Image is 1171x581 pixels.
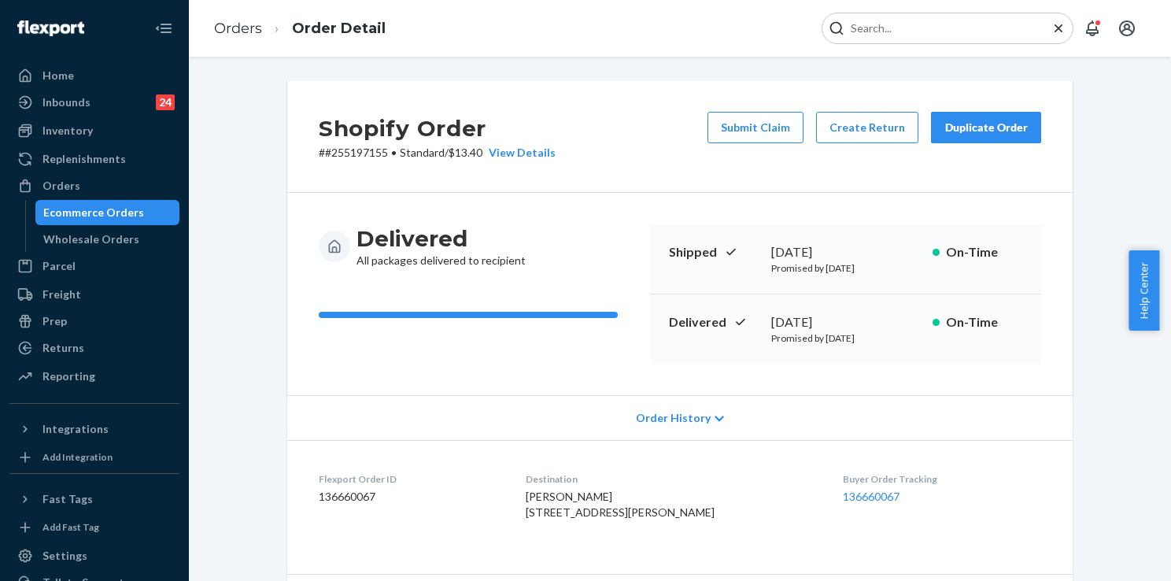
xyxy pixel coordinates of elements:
a: Replenishments [9,146,179,172]
dd: 136660067 [319,489,501,505]
button: Close Search [1051,20,1066,37]
a: Orders [9,173,179,198]
input: Search Input [844,20,1038,36]
img: Flexport logo [17,20,84,36]
a: Settings [9,543,179,568]
button: Open notifications [1077,13,1108,44]
a: Order Detail [292,20,386,37]
div: Wholesale Orders [43,231,139,247]
p: Delivered [669,313,759,331]
a: Add Fast Tag [9,518,179,537]
div: Add Fast Tag [42,520,99,534]
button: Open account menu [1111,13,1143,44]
div: Inbounds [42,94,91,110]
a: Ecommerce Orders [35,200,180,225]
p: Promised by [DATE] [771,261,920,275]
p: Shipped [669,243,759,261]
button: Fast Tags [9,487,179,512]
div: Reporting [42,368,95,384]
div: Orders [42,178,80,194]
button: Integrations [9,416,179,442]
div: Add Integration [42,450,113,464]
span: Standard [400,146,445,159]
div: Settings [42,548,87,564]
div: Parcel [42,258,76,274]
a: Orders [214,20,262,37]
a: Home [9,63,179,88]
div: Ecommerce Orders [43,205,144,220]
h2: Shopify Order [319,112,556,145]
dt: Buyer Order Tracking [843,472,1041,486]
a: Parcel [9,253,179,279]
button: Help Center [1129,250,1159,331]
span: [PERSON_NAME] [STREET_ADDRESS][PERSON_NAME] [526,490,715,519]
div: Prep [42,313,67,329]
a: Returns [9,335,179,361]
a: 136660067 [843,490,899,503]
div: Fast Tags [42,491,93,507]
button: Close Navigation [148,13,179,44]
div: Integrations [42,421,109,437]
button: Create Return [816,112,918,143]
svg: Search Icon [829,20,844,36]
p: On-Time [946,313,1022,331]
div: Inventory [42,123,93,139]
div: Home [42,68,74,83]
a: Inbounds24 [9,90,179,115]
div: Freight [42,287,81,302]
dt: Flexport Order ID [319,472,501,486]
iframe: Opens a widget where you can chat to one of our agents [1071,534,1155,573]
button: View Details [482,145,556,161]
div: [DATE] [771,313,920,331]
div: Replenishments [42,151,126,167]
a: Inventory [9,118,179,143]
div: Duplicate Order [944,120,1028,135]
p: Promised by [DATE] [771,331,920,345]
span: Order History [636,410,711,426]
div: 24 [156,94,175,110]
button: Duplicate Order [931,112,1041,143]
a: Prep [9,309,179,334]
div: [DATE] [771,243,920,261]
p: # #255197155 / $13.40 [319,145,556,161]
h3: Delivered [356,224,526,253]
span: • [391,146,397,159]
dt: Destination [526,472,818,486]
ol: breadcrumbs [201,6,398,52]
div: All packages delivered to recipient [356,224,526,268]
button: Submit Claim [707,112,803,143]
a: Reporting [9,364,179,389]
p: On-Time [946,243,1022,261]
a: Add Integration [9,448,179,467]
a: Freight [9,282,179,307]
a: Wholesale Orders [35,227,180,252]
div: Returns [42,340,84,356]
